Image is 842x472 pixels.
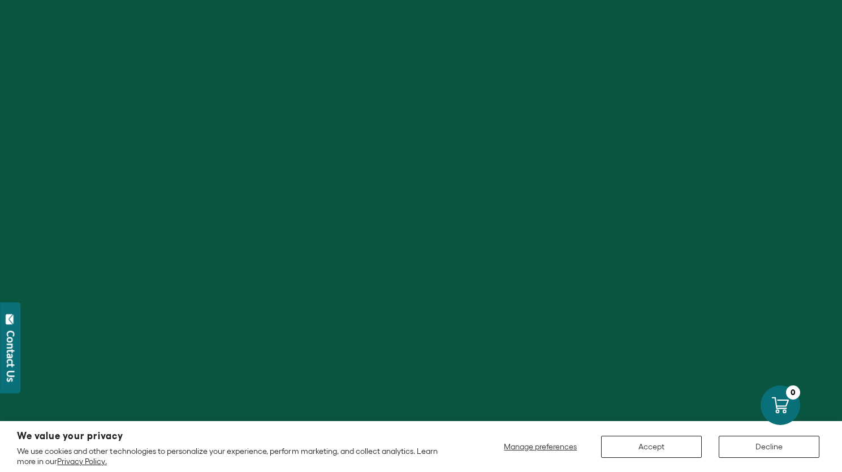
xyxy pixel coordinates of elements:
p: We use cookies and other technologies to personalize your experience, perform marketing, and coll... [17,446,457,466]
div: 0 [786,385,800,400]
button: Manage preferences [497,436,584,458]
button: Accept [601,436,702,458]
button: Decline [719,436,819,458]
h2: We value your privacy [17,431,457,441]
a: Privacy Policy. [57,457,106,466]
div: Contact Us [5,331,16,382]
span: Manage preferences [504,442,577,451]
